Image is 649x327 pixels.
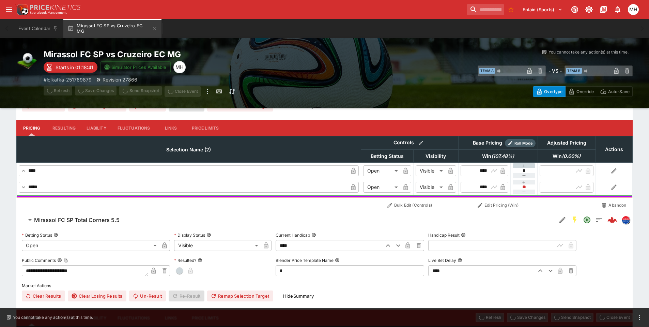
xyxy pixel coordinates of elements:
[22,240,159,251] div: Open
[416,165,445,176] div: Visible
[491,152,514,160] em: ( 107.48 %)
[538,136,596,150] th: Adjusted Pricing
[276,257,334,263] p: Blender Price Template Name
[607,215,617,225] div: 655e352f-9359-4c90-a60c-cba7b21bd1a0
[519,4,567,15] button: Select Tenant
[593,214,605,226] button: Totals
[14,19,62,38] button: Event Calendar
[47,120,81,136] button: Resulting
[112,120,156,136] button: Fluctuations
[198,258,202,263] button: Resulted?
[100,61,171,73] button: Simulator Prices Available
[533,86,566,97] button: Overtype
[583,3,595,16] button: Toggle light/dark mode
[583,216,591,224] svg: Open
[416,182,445,193] div: Visible
[174,240,261,251] div: Visible
[57,258,62,263] button: Public CommentsCopy To Clipboard
[596,136,632,163] th: Actions
[174,257,196,263] p: Resulted?
[544,88,562,95] p: Overtype
[276,232,310,238] p: Current Handicap
[63,258,68,263] button: Copy To Clipboard
[512,140,536,146] span: Roll Mode
[335,258,340,263] button: Blender Price Template Name
[460,200,536,211] button: Edit Pricing (Win)
[608,88,630,95] p: Auto-Save
[607,215,617,225] img: logo-cerberus--red.svg
[363,152,411,160] span: Betting Status
[68,291,126,301] button: Clear Losing Results
[569,214,581,226] button: SGM Enabled
[479,68,495,74] span: Team A
[22,232,52,238] p: Betting Status
[30,5,80,10] img: PriceKinetics
[16,120,47,136] button: Pricing
[34,217,120,224] h6: Mirassol FC SP Total Corners 5.5
[598,200,630,211] button: Abandon
[361,136,458,150] th: Controls
[15,3,29,16] img: PriceKinetics Logo
[565,86,597,97] button: Override
[363,165,400,176] div: Open
[470,139,505,147] div: Base Pricing
[545,152,588,160] span: Win(0.00%)
[169,291,204,301] span: Re-Result
[597,86,633,97] button: Auto-Save
[576,88,594,95] p: Override
[129,291,166,301] button: Un-Result
[562,152,581,160] em: ( 0.00 %)
[81,120,112,136] button: Liability
[22,291,65,301] button: Clear Results
[612,3,624,16] button: Notifications
[475,152,522,160] span: Win(107.48%)
[428,232,460,238] p: Handicap Result
[556,214,569,226] button: Edit Detail
[16,213,556,227] button: Mirassol FC SP Total Corners 5.5
[417,138,426,147] button: Bulk edit
[56,64,93,71] p: Starts in 01:18:41
[174,232,205,238] p: Display Status
[159,146,218,154] span: Selection Name (2)
[569,3,581,16] button: Connected to PK
[458,258,462,263] button: Live Bet Delay
[597,3,609,16] button: Documentation
[186,120,225,136] button: Price Limits
[548,67,562,74] h6: - VS -
[206,233,211,237] button: Display Status
[626,2,641,17] button: Michael Hutchinson
[635,313,644,322] button: more
[103,76,137,83] p: Revision 27866
[506,4,516,15] button: No Bookmarks
[628,4,639,15] div: Michael Hutchinson
[581,214,593,226] button: Open
[605,213,619,227] a: 655e352f-9359-4c90-a60c-cba7b21bd1a0
[63,19,161,38] button: Mirassol FC SP vs Cruzeiro EC MG
[505,139,536,147] div: Show/hide Price Roll mode configuration.
[428,257,456,263] p: Live Bet Delay
[53,233,58,237] button: Betting Status
[156,120,186,136] button: Links
[363,200,456,211] button: Bulk Edit (Controls)
[207,291,273,301] button: Remap Selection Target
[173,61,186,73] div: Michael Hutchinson
[533,86,633,97] div: Start From
[418,152,453,160] span: Visibility
[30,11,67,14] img: Sportsbook Management
[363,182,400,193] div: Open
[13,314,93,321] p: You cannot take any action(s) at this time.
[22,257,56,263] p: Public Comments
[22,280,627,291] label: Market Actions
[622,216,630,224] img: lclkafka
[16,49,38,71] img: soccer.png
[311,233,316,237] button: Current Handicap
[44,76,92,83] p: Copy To Clipboard
[279,291,318,301] button: HideSummary
[461,233,466,237] button: Handicap Result
[467,4,504,15] input: search
[566,68,582,74] span: Team B
[3,3,15,16] button: open drawer
[44,49,338,60] h2: Copy To Clipboard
